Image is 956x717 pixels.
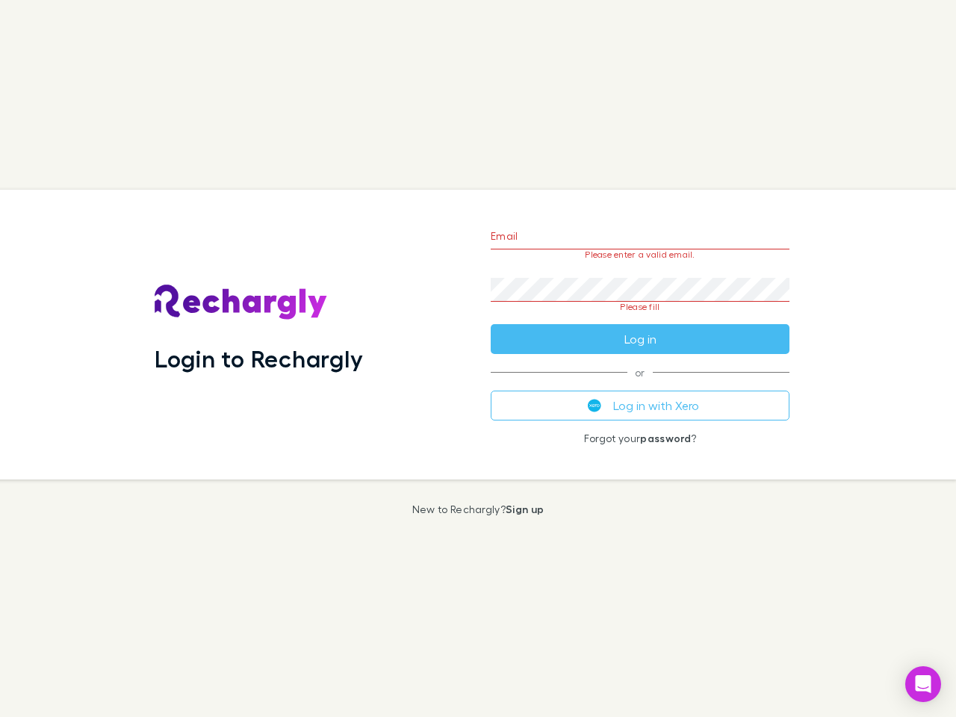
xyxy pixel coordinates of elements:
button: Log in with Xero [491,391,789,420]
div: Open Intercom Messenger [905,666,941,702]
span: or [491,372,789,373]
p: Forgot your ? [491,432,789,444]
a: password [640,432,691,444]
p: Please fill [491,302,789,312]
a: Sign up [506,503,544,515]
img: Xero's logo [588,399,601,412]
h1: Login to Rechargly [155,344,363,373]
p: New to Rechargly? [412,503,544,515]
p: Please enter a valid email. [491,249,789,260]
img: Rechargly's Logo [155,285,328,320]
button: Log in [491,324,789,354]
